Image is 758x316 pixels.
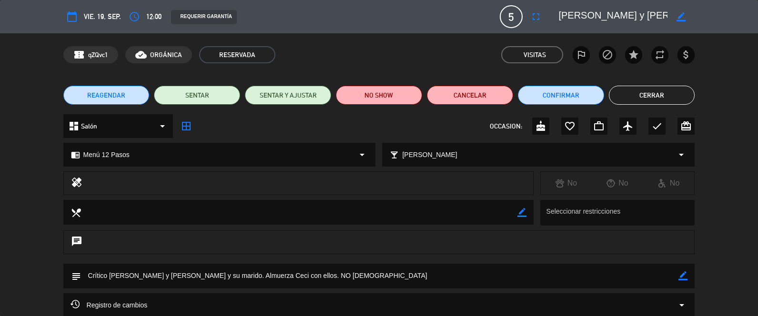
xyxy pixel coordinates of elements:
i: cloud_done [135,49,147,60]
i: work_outline [593,120,605,132]
i: chat [71,236,82,249]
span: REAGENDAR [87,90,125,100]
i: favorite_border [564,120,576,132]
button: access_time [126,8,143,25]
span: qZQvc1 [88,49,108,60]
i: border_color [678,271,687,280]
i: border_all [181,120,192,132]
i: fullscreen [530,11,542,22]
span: Registro de cambios [71,299,148,311]
button: Cancelar [427,86,513,105]
i: chrome_reader_mode [71,150,80,159]
span: Menú 12 Pasos [83,149,130,160]
button: SENTAR Y AJUSTAR [245,86,331,105]
button: NO SHOW [336,86,422,105]
span: RESERVADA [199,46,275,63]
span: 12:00 [146,11,162,22]
i: border_color [677,12,686,21]
i: arrow_drop_down [676,149,687,160]
span: [PERSON_NAME] [402,149,457,160]
div: No [592,177,643,189]
button: calendar_today [63,8,81,25]
button: SENTAR [154,86,240,105]
span: ORGÁNICA [150,49,182,60]
button: Cerrar [609,86,695,105]
i: star [628,49,639,60]
i: local_dining [71,207,81,217]
div: No [643,177,695,189]
i: arrow_drop_down [356,149,368,160]
div: No [541,177,592,189]
i: cake [535,120,546,132]
i: local_bar [390,150,399,159]
i: subject [71,271,81,281]
span: confirmation_number [73,49,85,60]
i: attach_money [680,49,692,60]
span: OCCASION: [490,121,522,132]
button: fullscreen [527,8,545,25]
i: airplanemode_active [622,120,634,132]
i: healing [71,177,82,190]
i: block [602,49,613,60]
em: Visitas [524,49,546,60]
i: arrow_drop_down [676,299,687,311]
span: 5 [500,5,523,28]
i: arrow_drop_down [157,120,168,132]
i: border_color [517,208,526,217]
i: repeat [654,49,666,60]
i: dashboard [68,120,80,132]
i: check [651,120,663,132]
span: vie. 19, sep. [84,11,121,22]
button: REAGENDAR [63,86,150,105]
span: Salón [81,121,97,132]
i: card_giftcard [680,120,692,132]
i: outlined_flag [576,49,587,60]
i: access_time [129,11,140,22]
button: Confirmar [518,86,604,105]
i: calendar_today [66,11,78,22]
div: REQUERIR GARANTÍA [171,10,237,24]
